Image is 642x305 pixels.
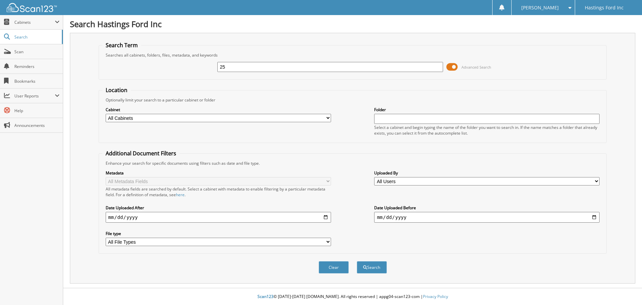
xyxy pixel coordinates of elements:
input: start [106,212,331,223]
span: Announcements [14,123,60,128]
label: File type [106,231,331,236]
span: [PERSON_NAME] [521,6,559,10]
span: Scan123 [257,294,274,299]
a: here [176,192,185,198]
button: Search [357,261,387,274]
label: Uploaded By [374,170,600,176]
div: Enhance your search for specific documents using filters such as date and file type. [102,160,603,166]
div: Optionally limit your search to a particular cabinet or folder [102,97,603,103]
span: Bookmarks [14,78,60,84]
span: User Reports [14,93,55,99]
div: Select a cabinet and begin typing the name of the folder you want to search in. If the name match... [374,125,600,136]
label: Metadata [106,170,331,176]
span: Reminders [14,64,60,69]
a: Privacy Policy [423,294,448,299]
span: Scan [14,49,60,55]
label: Cabinet [106,107,331,112]
span: Advanced Search [461,65,491,70]
div: All metadata fields are searched by default. Select a cabinet with metadata to enable filtering b... [106,186,331,198]
legend: Search Term [102,42,141,49]
button: Clear [319,261,349,274]
label: Folder [374,107,600,112]
h1: Search Hastings Ford Inc [70,18,635,29]
span: Hastings Ford Inc [585,6,624,10]
legend: Additional Document Filters [102,150,180,157]
img: scan123-logo-white.svg [7,3,57,12]
label: Date Uploaded Before [374,205,600,211]
span: Cabinets [14,19,55,25]
span: Search [14,34,59,40]
div: Searches all cabinets, folders, files, metadata, and keywords [102,52,603,58]
input: end [374,212,600,223]
span: Help [14,108,60,113]
label: Date Uploaded After [106,205,331,211]
legend: Location [102,86,131,94]
iframe: Chat Widget [609,273,642,305]
div: © [DATE]-[DATE] [DOMAIN_NAME]. All rights reserved | appg04-scan123-com | [63,289,642,305]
